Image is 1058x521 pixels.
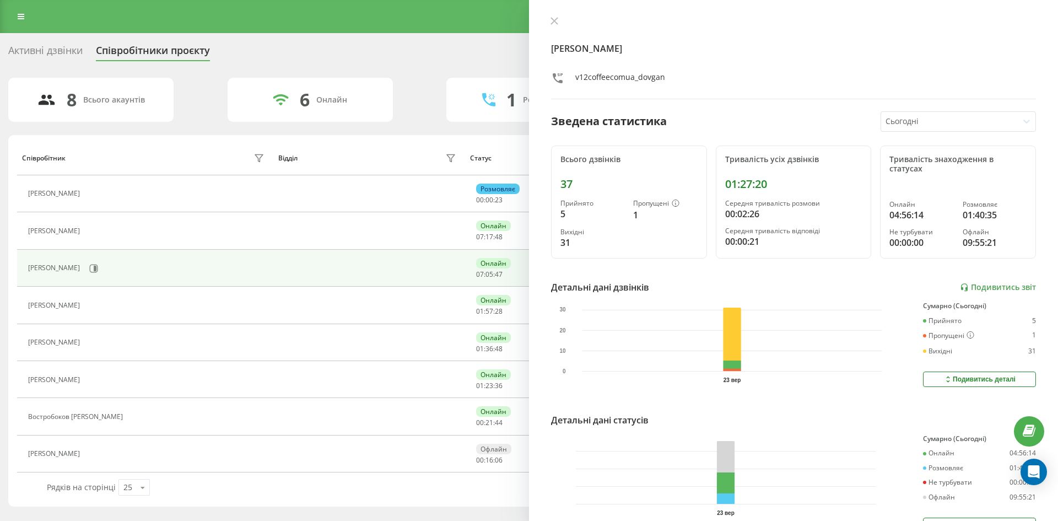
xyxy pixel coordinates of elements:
text: 20 [559,327,566,334]
a: Подивитись звіт [960,283,1036,292]
div: Розмовляє [963,201,1027,208]
div: : : [476,271,503,278]
div: Розмовляє [923,464,963,472]
text: 10 [559,348,566,354]
span: 01 [476,307,484,316]
div: Востробоков [PERSON_NAME] [28,413,126,421]
div: Вихідні [560,228,624,236]
div: 00:00:21 [725,235,862,248]
div: Офлайн [476,444,511,454]
span: 23 [485,381,493,390]
div: Активні дзвінки [8,45,83,62]
div: 25 [123,482,132,493]
div: Open Intercom Messenger [1021,459,1047,485]
div: 04:56:14 [1010,449,1036,457]
div: Всього акаунтів [83,95,145,105]
div: Прийнято [560,200,624,207]
div: Зведена статистика [551,113,667,130]
div: : : [476,308,503,315]
div: 01:40:35 [1010,464,1036,472]
div: Сумарно (Сьогодні) [923,302,1036,310]
span: 00 [476,195,484,205]
span: 01 [476,381,484,390]
div: 01:27:20 [725,178,862,191]
div: Не турбувати [889,228,953,236]
span: 17 [485,232,493,241]
div: 31 [560,236,624,249]
div: 00:02:26 [725,207,862,221]
div: : : [476,456,503,464]
div: 04:56:14 [889,208,953,222]
div: 1 [1032,331,1036,340]
text: 30 [559,307,566,313]
div: Прийнято [923,317,962,325]
div: Розмовляють [523,95,576,105]
div: Тривалість усіх дзвінків [725,155,862,164]
div: Онлайн [476,332,511,343]
div: : : [476,382,503,390]
div: Всього дзвінків [560,155,698,164]
div: 5 [1032,317,1036,325]
span: Рядків на сторінці [47,482,116,492]
div: : : [476,419,503,427]
div: Вихідні [923,347,952,355]
div: Онлайн [316,95,347,105]
span: 57 [485,307,493,316]
span: 06 [495,455,503,465]
div: 8 [67,89,77,110]
span: 16 [485,455,493,465]
div: [PERSON_NAME] [28,376,83,384]
span: 44 [495,418,503,427]
div: Подивитись деталі [943,375,1016,384]
span: 48 [495,232,503,241]
button: Подивитись деталі [923,372,1036,387]
div: Пропущені [923,331,974,340]
span: 01 [476,344,484,353]
div: 5 [560,207,624,221]
div: Онлайн [476,295,511,305]
div: Середня тривалість розмови [725,200,862,207]
div: Не турбувати [923,479,972,486]
div: [PERSON_NAME] [28,264,83,272]
div: 01:40:35 [963,208,1027,222]
div: Онлайн [923,449,954,457]
div: Сумарно (Сьогодні) [923,435,1036,443]
span: 07 [476,270,484,279]
div: 37 [560,178,698,191]
div: Онлайн [889,201,953,208]
div: [PERSON_NAME] [28,339,83,346]
span: 36 [485,344,493,353]
div: 00:00:00 [1010,479,1036,486]
div: 6 [300,89,310,110]
div: : : [476,233,503,241]
div: 1 [506,89,516,110]
text: 23 вер [717,510,735,516]
div: [PERSON_NAME] [28,227,83,235]
div: Відділ [278,154,298,162]
span: 21 [485,418,493,427]
div: Тривалість знаходження в статусах [889,155,1027,174]
div: Співробітники проєкту [96,45,210,62]
span: 48 [495,344,503,353]
div: : : [476,196,503,204]
div: Онлайн [476,221,511,231]
div: Онлайн [476,369,511,380]
text: 23 вер [724,377,741,383]
text: 0 [563,368,566,374]
div: Онлайн [476,258,511,268]
span: 00 [476,455,484,465]
div: Розмовляє [476,184,520,194]
div: [PERSON_NAME] [28,190,83,197]
span: 28 [495,307,503,316]
div: 09:55:21 [1010,493,1036,501]
div: Офлайн [963,228,1027,236]
div: Співробітник [22,154,66,162]
div: : : [476,345,503,353]
div: 09:55:21 [963,236,1027,249]
div: [PERSON_NAME] [28,450,83,458]
h4: [PERSON_NAME] [551,42,1036,55]
span: 47 [495,270,503,279]
div: Детальні дані дзвінків [551,281,649,294]
div: Детальні дані статусів [551,413,649,427]
span: 07 [476,232,484,241]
